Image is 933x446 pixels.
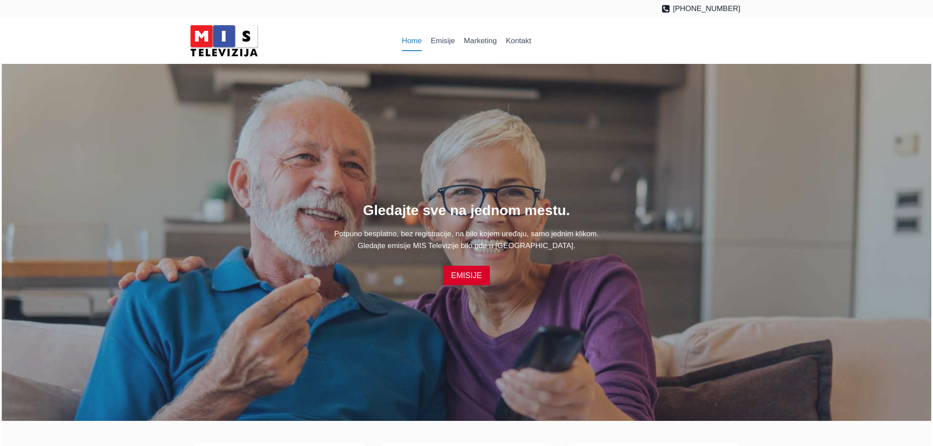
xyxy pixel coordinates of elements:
a: Marketing [459,30,501,52]
nav: Primary [397,30,536,52]
span: [PHONE_NUMBER] [673,3,740,15]
h1: Gledajte sve na jednom mestu. [193,200,740,221]
p: Potpuno besplatno, bez registracije, na bilo kojem uređaju, samo jednim klikom. Gledajte emisije ... [193,228,740,252]
a: Kontakt [501,30,536,52]
a: Emisije [426,30,459,52]
a: EMISIJE [443,266,490,285]
a: [PHONE_NUMBER] [661,3,740,15]
a: Home [397,30,426,52]
img: MIS Television [187,22,261,59]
